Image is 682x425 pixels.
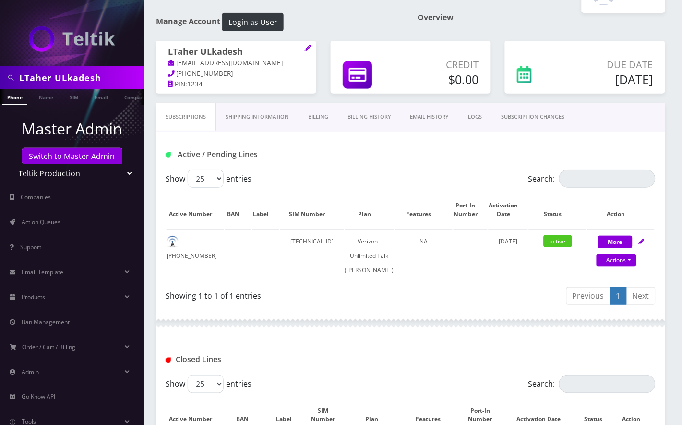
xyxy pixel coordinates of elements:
[29,26,115,52] img: Teltik Production
[252,192,279,228] th: Label: activate to sort column ascending
[559,170,656,188] input: Search:
[395,192,453,228] th: Features: activate to sort column ascending
[566,287,610,305] a: Previous
[567,58,653,72] p: Due Date
[23,343,76,351] span: Order / Cart / Billing
[22,318,70,326] span: Ban Management
[2,89,27,105] a: Phone
[499,237,518,245] span: [DATE]
[587,192,655,228] th: Action: activate to sort column ascending
[166,152,171,158] img: Active / Pending Lines
[567,72,653,86] h5: [DATE]
[459,103,492,131] a: LOGS
[34,89,58,104] a: Name
[598,236,633,248] button: More
[280,229,344,282] td: [TECHNICAL_ID]
[626,287,656,305] a: Next
[597,254,636,267] a: Actions
[167,192,224,228] th: Active Number: activate to sort column ascending
[168,47,304,58] h1: LTaher ULkadesh
[528,375,656,393] label: Search:
[528,170,656,188] label: Search:
[299,103,338,131] a: Billing
[280,192,344,228] th: SIM Number: activate to sort column ascending
[544,235,572,247] span: active
[418,13,666,22] h1: Overview
[22,148,122,164] a: Switch to Master Admin
[405,58,479,72] p: Credit
[21,193,51,201] span: Companies
[177,69,233,78] span: [PHONE_NUMBER]
[120,89,152,104] a: Company
[167,229,224,282] td: [PHONE_NUMBER]
[216,103,299,131] a: Shipping Information
[22,368,39,376] span: Admin
[405,72,479,86] h5: $0.00
[220,16,284,26] a: Login as User
[22,268,63,276] span: Email Template
[188,375,224,393] select: Showentries
[22,293,45,301] span: Products
[188,170,224,188] select: Showentries
[225,192,251,228] th: BAN: activate to sort column ascending
[90,89,113,104] a: Email
[529,192,586,228] th: Status: activate to sort column ascending
[166,375,251,393] label: Show entries
[401,103,459,131] a: EMAIL HISTORY
[19,69,142,87] input: Search in Company
[222,13,284,31] button: Login as User
[345,192,394,228] th: Plan: activate to sort column ascending
[166,358,171,363] img: Closed Lines
[166,150,319,159] h1: Active / Pending Lines
[395,229,453,282] td: NA
[168,80,187,89] a: PIN:
[22,393,55,401] span: Go Know API
[167,236,179,248] img: default.png
[20,243,41,251] span: Support
[22,218,60,226] span: Action Queues
[489,192,528,228] th: Activation Date: activate to sort column ascending
[156,13,404,31] h1: Manage Account
[156,103,216,131] a: Subscriptions
[187,80,203,88] span: 1234
[345,229,394,282] td: Verizon - Unlimited Talk ([PERSON_NAME])
[65,89,83,104] a: SIM
[166,286,404,302] div: Showing 1 to 1 of 1 entries
[168,59,283,68] a: [EMAIL_ADDRESS][DOMAIN_NAME]
[610,287,627,305] a: 1
[166,355,319,364] h1: Closed Lines
[338,103,401,131] a: Billing History
[454,192,488,228] th: Port-In Number: activate to sort column ascending
[166,170,251,188] label: Show entries
[492,103,574,131] a: SUBSCRIPTION CHANGES
[559,375,656,393] input: Search:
